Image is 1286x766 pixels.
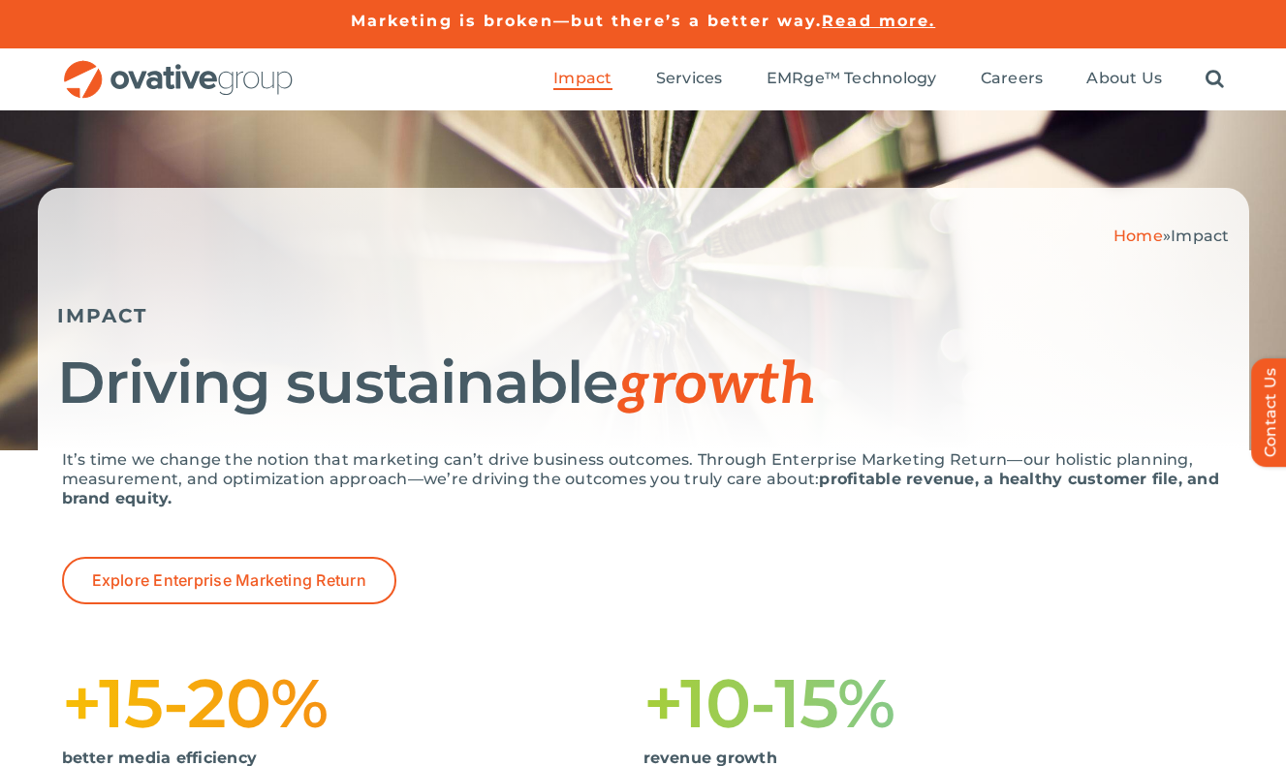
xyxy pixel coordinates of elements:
a: Read more. [822,12,935,30]
span: » [1113,227,1230,245]
a: Impact [553,69,612,90]
span: Impact [1171,227,1229,245]
nav: Menu [553,48,1224,110]
h5: IMPACT [57,304,1230,327]
h1: +10-15% [643,672,1225,734]
strong: profitable revenue, a healthy customer file, and brand equity. [62,470,1219,507]
span: Explore Enterprise Marketing Return [92,571,366,590]
span: About Us [1086,69,1162,88]
a: OG_Full_horizontal_RGB [62,58,295,77]
a: Marketing is broken—but there’s a better way. [351,12,823,30]
a: Home [1113,227,1163,245]
span: Impact [553,69,612,88]
a: Explore Enterprise Marketing Return [62,557,396,604]
a: Services [656,69,723,90]
a: About Us [1086,69,1162,90]
span: Services [656,69,723,88]
a: Careers [981,69,1044,90]
span: growth [617,351,815,420]
p: It’s time we change the notion that marketing can’t drive business outcomes. Through Enterprise M... [62,450,1225,508]
span: EMRge™ Technology [767,69,937,88]
span: Careers [981,69,1044,88]
a: EMRge™ Technology [767,69,937,90]
h1: +15-20% [62,672,643,734]
a: Search [1206,69,1224,90]
h1: Driving sustainable [57,352,1230,416]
